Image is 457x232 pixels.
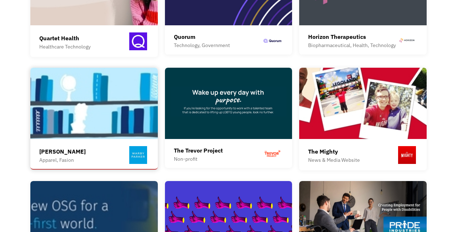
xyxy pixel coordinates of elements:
div: Quorum [174,32,230,41]
a: The MightyNews & Media Website [299,68,427,171]
div: Biopharmaceutical, Health, Technology [308,41,396,50]
div: Healthcare Technology [39,42,91,51]
a: [PERSON_NAME]Apparel, Fasion [30,68,158,170]
div: News & Media Website [308,156,360,164]
div: [PERSON_NAME] [39,147,86,156]
div: Technology, Government [174,41,230,50]
div: Apparel, Fasion [39,156,86,164]
a: The Trevor ProjectNon-profit [165,68,292,168]
div: Horizon Therapeutics [308,32,396,41]
div: Quartet Health [39,34,91,42]
div: The Mighty [308,147,360,156]
div: Non-profit [174,155,223,163]
div: The Trevor Project [174,146,223,155]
